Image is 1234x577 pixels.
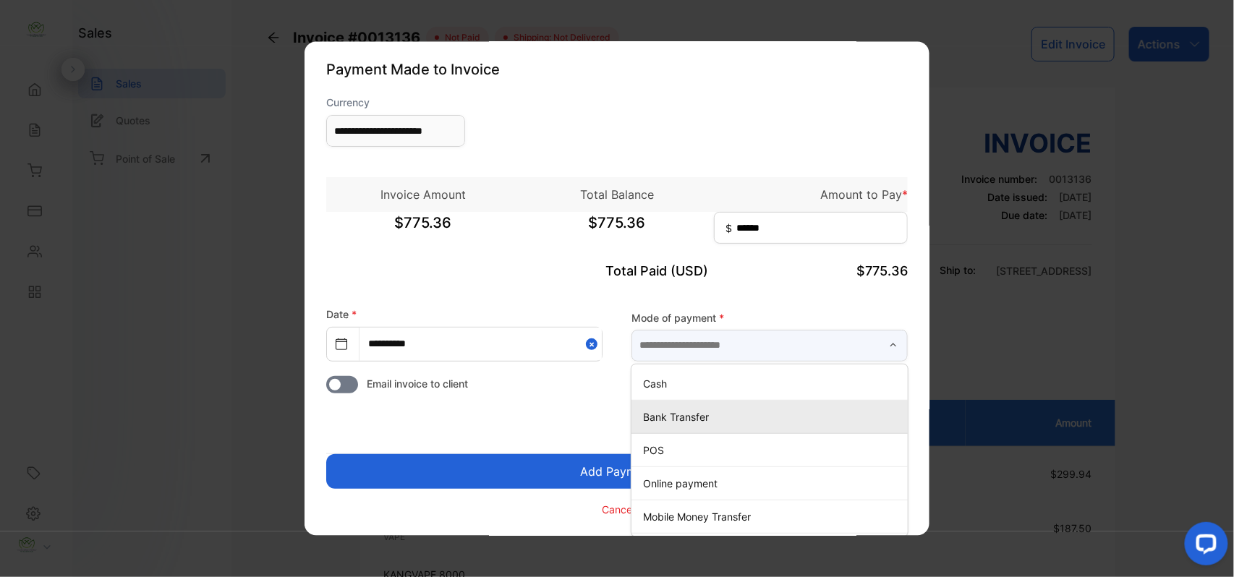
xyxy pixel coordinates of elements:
p: Amount to Pay [714,187,908,204]
span: $ [725,221,732,236]
label: Date [326,309,357,321]
button: Close [586,328,602,361]
p: Bank Transfer [643,409,902,424]
span: Email invoice to client [367,377,468,392]
p: Online payment [643,476,902,491]
p: Total Paid (USD) [520,262,714,281]
span: $775.36 [520,213,714,249]
p: Total Balance [520,187,714,204]
label: Currency [326,95,465,111]
p: POS [643,443,902,458]
button: Add Payment [326,455,908,490]
span: $775.36 [326,213,520,249]
p: Mobile Money Transfer [643,509,902,524]
p: Invoice Amount [326,187,520,204]
p: Payment Made to Invoice [326,59,908,81]
label: Mode of payment [631,310,908,325]
iframe: LiveChat chat widget [1173,516,1234,577]
p: Cancel [603,502,635,517]
span: $775.36 [856,264,908,279]
p: Cash [643,376,902,391]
